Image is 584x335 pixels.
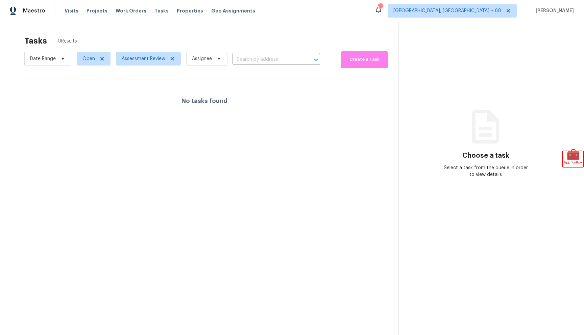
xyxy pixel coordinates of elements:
span: Visits [65,7,78,14]
span: 0 Results [58,38,77,45]
button: Open [311,55,321,65]
span: [PERSON_NAME] [533,7,574,14]
h2: Tasks [24,37,47,44]
span: Open [82,55,95,62]
div: Select a task from the queue in order to view details [442,164,530,178]
span: Tasks [154,8,169,13]
span: Projects [87,7,107,14]
div: 659 [378,4,383,11]
span: App Toolbox [564,159,582,166]
span: Properties [177,7,203,14]
input: Search by address [233,54,301,65]
span: Assignee [192,55,212,62]
span: Assessment Review [122,55,165,62]
h3: Choose a task [462,152,509,159]
span: Work Orders [116,7,146,14]
span: Geo Assignments [211,7,255,14]
span: 🧰 [563,151,583,158]
span: Date Range [30,55,56,62]
span: [GEOGRAPHIC_DATA], [GEOGRAPHIC_DATA] + 60 [393,7,501,14]
span: Create a Task [344,56,384,63]
div: 🧰App Toolbox [563,151,583,167]
button: Create a Task [341,51,388,68]
span: Maestro [23,7,45,14]
h4: No tasks found [181,98,227,104]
